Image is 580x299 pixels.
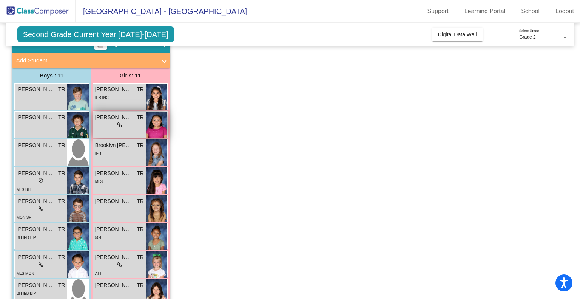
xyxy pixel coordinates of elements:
span: TR [137,197,144,205]
span: TR [58,225,65,233]
span: IEB INC [95,96,109,100]
a: Learning Portal [458,5,512,17]
span: TR [58,281,65,289]
span: [PERSON_NAME] [17,169,54,177]
span: [PERSON_NAME] [17,85,54,93]
span: [PERSON_NAME] [95,197,133,205]
span: TR [137,113,144,121]
span: [PERSON_NAME] [95,253,133,261]
span: TR [58,85,65,93]
span: [PERSON_NAME] [17,253,54,261]
span: 504 [95,235,102,240]
span: TR [58,113,65,121]
span: [PERSON_NAME] [95,169,133,177]
span: TR [58,141,65,149]
span: MLS BH [17,187,31,192]
a: School [515,5,546,17]
span: TR [137,141,144,149]
span: TR [137,85,144,93]
a: Support [421,5,455,17]
span: [PERSON_NAME] [95,225,133,233]
span: [PERSON_NAME] [17,197,54,205]
span: TR [137,281,144,289]
span: do_not_disturb_alt [38,178,43,183]
span: TR [58,169,65,177]
span: ATT [95,271,102,276]
span: Grade 2 [519,34,535,40]
a: Logout [549,5,580,17]
span: BH IEB BIP [17,291,36,296]
span: TR [58,253,65,261]
span: [PERSON_NAME] [17,113,54,121]
span: TR [58,197,65,205]
span: MON SP [17,215,31,220]
span: TR [137,225,144,233]
mat-expansion-panel-header: Add Student [12,53,170,68]
span: MLS MON [17,271,34,276]
span: [PERSON_NAME] [17,225,54,233]
span: [PERSON_NAME] [95,113,133,121]
button: Print Students Details [94,38,107,50]
div: Girls: 11 [91,68,170,83]
span: [PERSON_NAME] [17,281,54,289]
span: Second Grade Current Year [DATE]-[DATE] [17,26,174,42]
span: TR [137,169,144,177]
mat-panel-title: Add Student [16,56,157,65]
span: IEB [95,152,101,156]
span: MLS [95,180,103,184]
span: [GEOGRAPHIC_DATA] - [GEOGRAPHIC_DATA] [76,5,247,17]
span: [PERSON_NAME] [17,141,54,149]
button: Digital Data Wall [432,28,483,41]
span: [PERSON_NAME] [95,281,133,289]
span: BH IED BIP [17,235,36,240]
span: TR [137,253,144,261]
span: [PERSON_NAME] [95,85,133,93]
div: Boys : 11 [12,68,91,83]
span: Brooklyn [PERSON_NAME] [95,141,133,149]
span: Digital Data Wall [438,31,477,37]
